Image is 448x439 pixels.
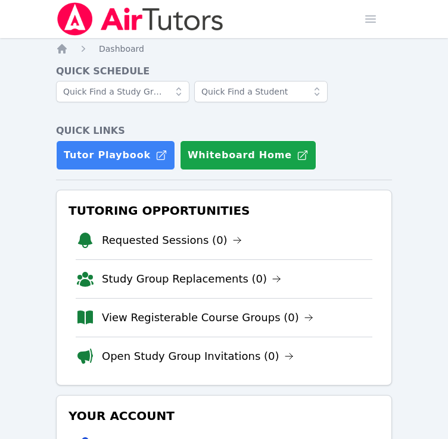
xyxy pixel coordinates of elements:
[99,43,144,55] a: Dashboard
[56,64,392,79] h4: Quick Schedule
[102,271,281,287] a: Study Group Replacements (0)
[102,348,294,365] a: Open Study Group Invitations (0)
[56,43,392,55] nav: Breadcrumb
[102,232,242,249] a: Requested Sessions (0)
[56,124,392,138] h4: Quick Links
[102,309,313,326] a: View Registerable Course Groups (0)
[56,140,175,170] a: Tutor Playbook
[180,140,316,170] button: Whiteboard Home
[56,2,225,36] img: Air Tutors
[66,200,382,221] h3: Tutoring Opportunities
[99,44,144,54] span: Dashboard
[56,81,189,102] input: Quick Find a Study Group
[66,405,382,427] h3: Your Account
[194,81,328,102] input: Quick Find a Student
